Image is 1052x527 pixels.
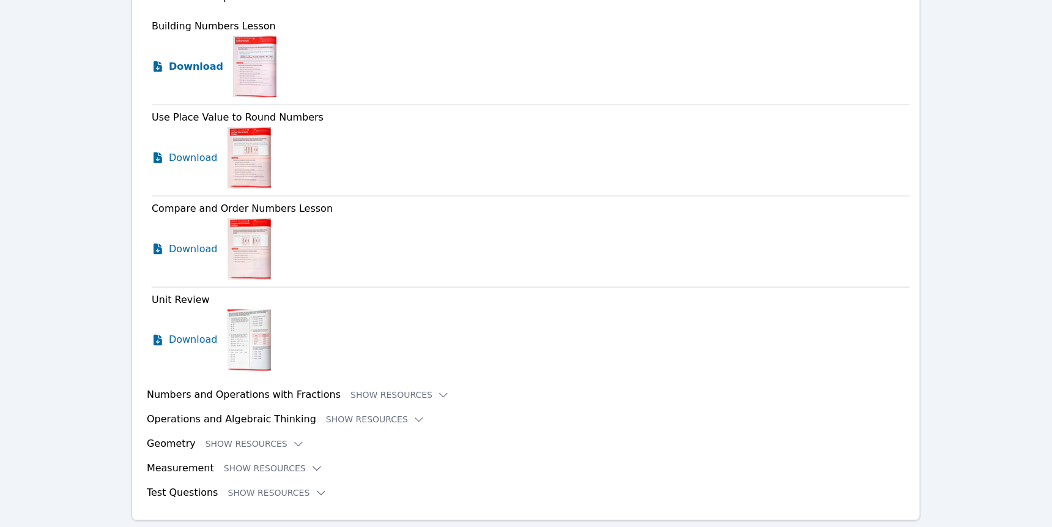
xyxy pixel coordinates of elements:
span: Download [169,151,218,165]
button: Show Resources [206,438,305,450]
img: Unit Review [228,310,271,371]
a: Download [152,219,218,280]
h3: Test Questions [147,486,218,501]
span: Unit Review [152,294,210,305]
h3: Numbers and Operations with Fractions [147,388,341,403]
h3: Measurement [147,462,214,476]
span: Compare and Order Numbers Lesson [152,203,333,214]
img: Compare and Order Numbers Lesson [228,219,271,280]
span: Download [169,333,218,348]
h3: Operations and Algebraic Thinking [147,413,316,427]
button: Show Resources [228,487,327,499]
button: Show Resources [224,463,323,475]
img: Building Numbers Lesson [233,36,276,97]
h3: Geometry [147,437,196,452]
button: Show Resources [326,414,425,426]
img: Use Place Value to Round Numbers [228,127,271,189]
span: Download [169,242,218,256]
a: Download [152,127,218,189]
span: Download [169,59,223,74]
span: Use Place Value to Round Numbers [152,111,324,123]
span: Building Numbers Lesson [152,20,276,32]
a: Download [152,310,218,371]
a: Download [152,36,223,97]
button: Show Resources [350,389,450,402]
